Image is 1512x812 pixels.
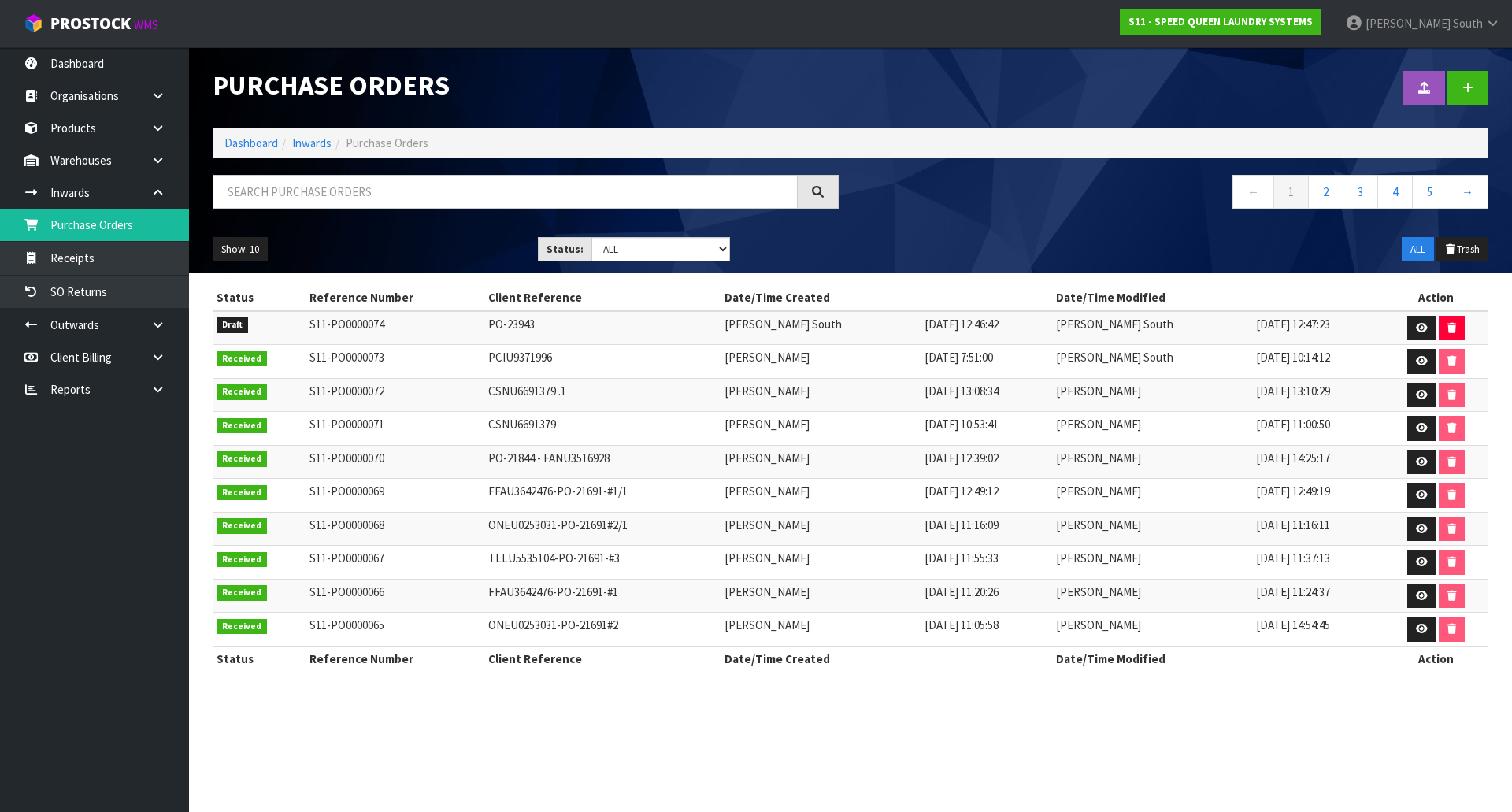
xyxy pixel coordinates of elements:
[1343,175,1378,209] a: 3
[925,450,999,465] span: [DATE] 12:39:02
[484,311,720,345] td: PO-23943
[1308,175,1343,209] a: 2
[484,646,720,671] th: Client Reference
[724,484,810,499] span: [PERSON_NAME]
[721,285,1052,310] th: Date/Time Created
[862,175,1488,213] nav: Page navigation
[1256,484,1330,499] span: [DATE] 12:49:19
[1377,175,1413,209] a: 4
[1256,450,1330,465] span: [DATE] 14:25:17
[484,412,720,446] td: CSNU6691379
[484,579,720,613] td: FFAU3642476-PO-21691-#1
[1052,285,1384,310] th: Date/Time Modified
[925,517,999,532] span: [DATE] 11:16:09
[925,584,999,599] span: [DATE] 11:20:26
[925,384,999,399] span: [DATE] 13:08:34
[306,445,484,479] td: S11-PO0000070
[1412,175,1447,209] a: 5
[724,584,810,599] span: [PERSON_NAME]
[306,579,484,613] td: S11-PO0000066
[925,417,999,432] span: [DATE] 10:53:41
[1256,417,1330,432] span: [DATE] 11:00:50
[1052,646,1384,671] th: Date/Time Modified
[547,243,584,256] strong: Status:
[484,512,720,546] td: ONEU0253031-PO-21691#2/1
[1128,15,1313,28] strong: S11 - SPEED QUEEN LAUNDRY SYSTEMS
[1120,9,1321,35] a: S11 - SPEED QUEEN LAUNDRY SYSTEMS
[1056,450,1141,465] span: [PERSON_NAME]
[484,378,720,412] td: CSNU6691379 .1
[1256,584,1330,599] span: [DATE] 11:24:37
[306,345,484,379] td: S11-PO0000073
[217,351,267,367] span: Received
[217,585,267,601] span: Received
[1447,175,1488,209] a: →
[1056,384,1141,399] span: [PERSON_NAME]
[1384,646,1488,671] th: Action
[484,546,720,580] td: TLLU5535104-PO-21691-#3
[484,345,720,379] td: PCIU9371996
[1056,484,1141,499] span: [PERSON_NAME]
[1256,317,1330,332] span: [DATE] 12:47:23
[1453,16,1483,31] span: South
[217,418,267,434] span: Received
[1056,584,1141,599] span: [PERSON_NAME]
[306,285,484,310] th: Reference Number
[1056,317,1173,332] span: [PERSON_NAME] South
[724,517,810,532] span: [PERSON_NAME]
[306,646,484,671] th: Reference Number
[1256,551,1330,565] span: [DATE] 11:37:13
[213,237,268,262] button: Show: 10
[306,512,484,546] td: S11-PO0000068
[50,13,131,34] span: ProStock
[217,619,267,635] span: Received
[484,613,720,647] td: ONEU0253031-PO-21691#2
[217,518,267,534] span: Received
[724,551,810,565] span: [PERSON_NAME]
[1273,175,1309,209] a: 1
[217,552,267,568] span: Received
[213,646,306,671] th: Status
[1366,16,1451,31] span: [PERSON_NAME]
[1056,517,1141,532] span: [PERSON_NAME]
[724,617,810,632] span: [PERSON_NAME]
[484,479,720,513] td: FFAU3642476-PO-21691-#1/1
[1056,617,1141,632] span: [PERSON_NAME]
[346,135,428,150] span: Purchase Orders
[1436,237,1488,262] button: Trash
[1384,285,1488,310] th: Action
[1232,175,1274,209] a: ←
[1402,237,1434,262] button: ALL
[724,450,810,465] span: [PERSON_NAME]
[1256,384,1330,399] span: [DATE] 13:10:29
[213,71,839,100] h1: Purchase Orders
[24,13,43,33] img: cube-alt.png
[213,285,306,310] th: Status
[213,175,798,209] input: Search purchase orders
[1256,617,1330,632] span: [DATE] 14:54:45
[925,350,993,365] span: [DATE] 7:51:00
[306,378,484,412] td: S11-PO0000072
[306,613,484,647] td: S11-PO0000065
[724,350,810,365] span: [PERSON_NAME]
[292,135,332,150] a: Inwards
[484,445,720,479] td: PO-21844 - FANU3516928
[306,311,484,345] td: S11-PO0000074
[721,646,1052,671] th: Date/Time Created
[1056,417,1141,432] span: [PERSON_NAME]
[217,317,248,333] span: Draft
[224,135,278,150] a: Dashboard
[306,479,484,513] td: S11-PO0000069
[306,546,484,580] td: S11-PO0000067
[484,285,720,310] th: Client Reference
[724,384,810,399] span: [PERSON_NAME]
[1056,551,1141,565] span: [PERSON_NAME]
[724,417,810,432] span: [PERSON_NAME]
[134,17,158,32] small: WMS
[1256,517,1330,532] span: [DATE] 11:16:11
[925,551,999,565] span: [DATE] 11:55:33
[1056,350,1173,365] span: [PERSON_NAME] South
[1256,350,1330,365] span: [DATE] 10:14:12
[306,412,484,446] td: S11-PO0000071
[925,617,999,632] span: [DATE] 11:05:58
